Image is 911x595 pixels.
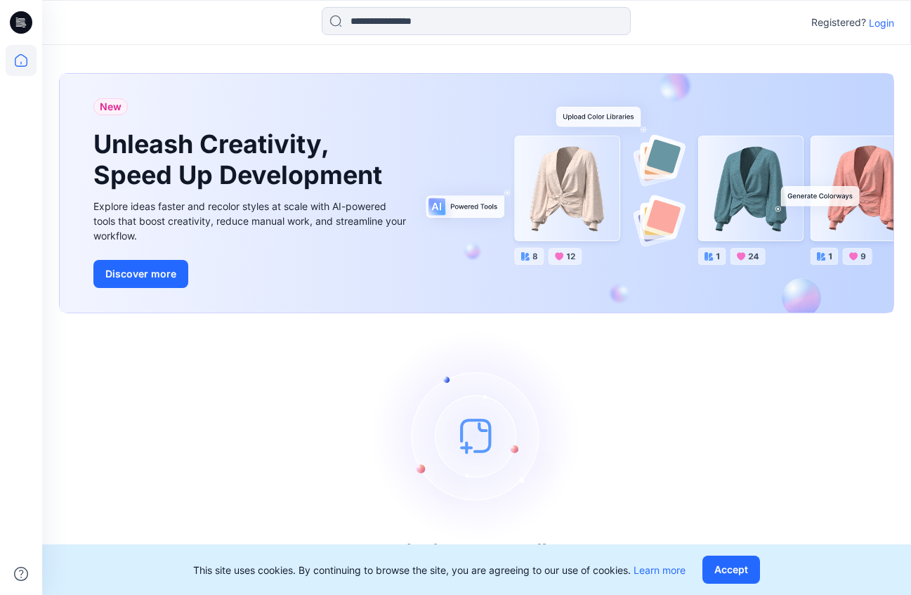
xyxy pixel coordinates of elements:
[93,260,409,288] a: Discover more
[100,98,122,115] span: New
[407,541,547,561] h3: Let's get started!
[811,14,866,31] p: Registered?
[93,260,188,288] button: Discover more
[634,564,686,576] a: Learn more
[93,129,388,190] h1: Unleash Creativity, Speed Up Development
[702,556,760,584] button: Accept
[193,563,686,577] p: This site uses cookies. By continuing to browse the site, you are agreeing to our use of cookies.
[93,199,409,243] div: Explore ideas faster and recolor styles at scale with AI-powered tools that boost creativity, red...
[869,15,894,30] p: Login
[372,330,582,541] img: empty-state-image.svg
